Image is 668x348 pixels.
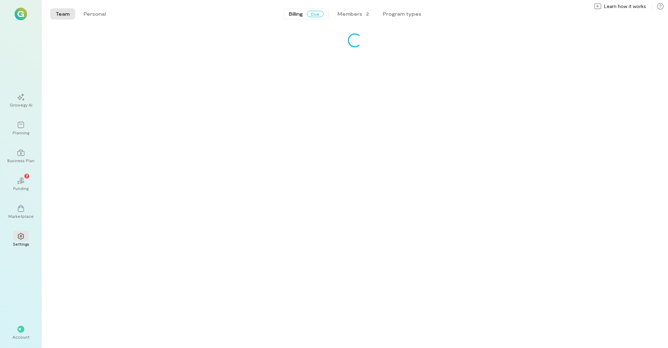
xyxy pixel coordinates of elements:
span: 7 [26,173,28,179]
button: BillingDue [283,8,329,19]
div: Planning [13,130,29,135]
a: Funding [8,172,33,197]
span: Billing [289,10,303,17]
button: Program types [377,8,427,19]
a: Planning [8,116,33,141]
a: Business Plan [8,144,33,169]
button: Personal [78,8,111,19]
button: Team [50,8,75,19]
div: Growegy AI [10,102,32,108]
button: Members · 2 [332,8,374,19]
a: Growegy AI [8,88,33,113]
div: Account [13,334,30,340]
div: Marketplace [8,213,34,219]
div: Funding [13,185,29,191]
span: Learn how it works [604,3,646,10]
a: Marketplace [8,199,33,224]
div: Members · 2 [337,10,369,17]
a: Settings [8,227,33,252]
div: Business Plan [7,158,34,163]
span: Due [307,11,324,17]
div: Settings [13,241,29,247]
